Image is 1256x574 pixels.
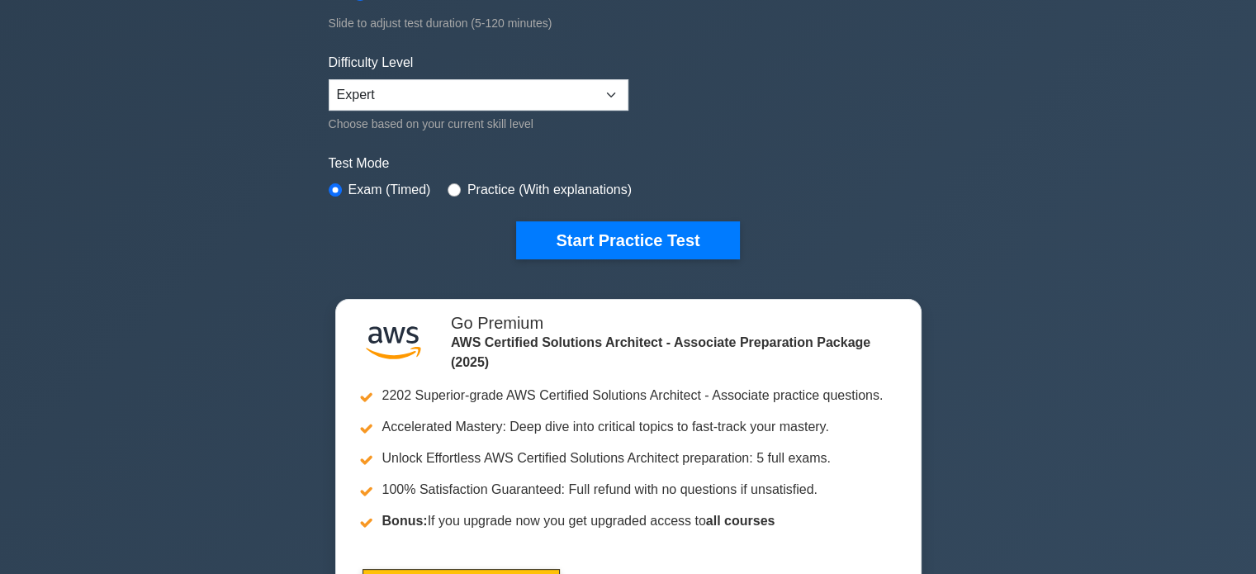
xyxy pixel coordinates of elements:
div: Choose based on your current skill level [329,114,628,134]
label: Test Mode [329,154,928,173]
button: Start Practice Test [516,221,739,259]
div: Slide to adjust test duration (5-120 minutes) [329,13,928,33]
label: Exam (Timed) [348,180,431,200]
label: Practice (With explanations) [467,180,632,200]
label: Difficulty Level [329,53,414,73]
